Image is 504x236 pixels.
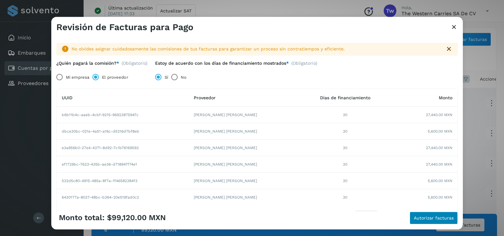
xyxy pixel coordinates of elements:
span: Monto [439,95,452,100]
label: No [181,71,186,84]
td: [PERSON_NAME] [PERSON_NAME] [189,107,299,123]
td: 30 [299,140,391,156]
td: 30 [299,107,391,123]
span: (Obligatorio) [291,61,317,69]
td: ef1729bc-7623-435b-ae36-d718947f74e1 [57,156,189,173]
span: Días de financiamiento [320,95,370,100]
td: 30 [299,173,391,189]
td: 6430177a-8037-48bc-b364-20e519fad0c2 [57,189,189,206]
div: No olvides asignar cuidadosamente las comisiones de tus facturas para garantizar un proceso sin c... [72,46,440,52]
label: Mi empresa [66,71,89,84]
span: 27,440.00 MXN [426,161,452,167]
span: $99,120.00 MXN [107,213,166,222]
td: [PERSON_NAME] [PERSON_NAME] [189,189,299,206]
span: 27,440.00 MXN [426,112,452,118]
td: 30 [299,189,391,206]
span: Autorizar facturas [414,216,454,220]
span: Monto total: [59,213,104,222]
label: ¿Quién pagará la comisión? [56,61,119,66]
td: e3a956b0-27e4-4371-8d92-7c1b76169593 [57,140,189,156]
label: Estoy de acuerdo con los días de financiamiento mostrados [155,61,289,66]
span: 27,440.00 MXN [426,145,452,151]
td: [PERSON_NAME] [PERSON_NAME] [189,140,299,156]
td: [PERSON_NAME] [PERSON_NAME] [189,123,299,140]
td: 532d5c80-4915-485a-8f7a-1f46582384f3 [57,173,189,189]
label: Sí [165,71,168,84]
td: b6b11b4c-aaeb-4cbf-9215-96923875947c [57,107,189,123]
span: (Obligatorio) [122,61,148,66]
td: [PERSON_NAME] [PERSON_NAME] [189,173,299,189]
span: 5,600.00 MXN [428,128,452,134]
span: Proveedor [194,95,216,100]
td: dbce30bc-021e-4a51-a16c-d5216d7bf8eb [57,123,189,140]
label: El proveedor [102,71,128,84]
td: [PERSON_NAME] [PERSON_NAME] [189,156,299,173]
button: Autorizar facturas [410,212,458,224]
span: UUID [62,95,72,100]
h3: Revisión de Facturas para Pago [56,22,193,33]
span: 5,600.00 MXN [428,195,452,200]
span: 5,600.00 MXN [428,178,452,184]
td: 30 [299,156,391,173]
td: 30 [299,123,391,140]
